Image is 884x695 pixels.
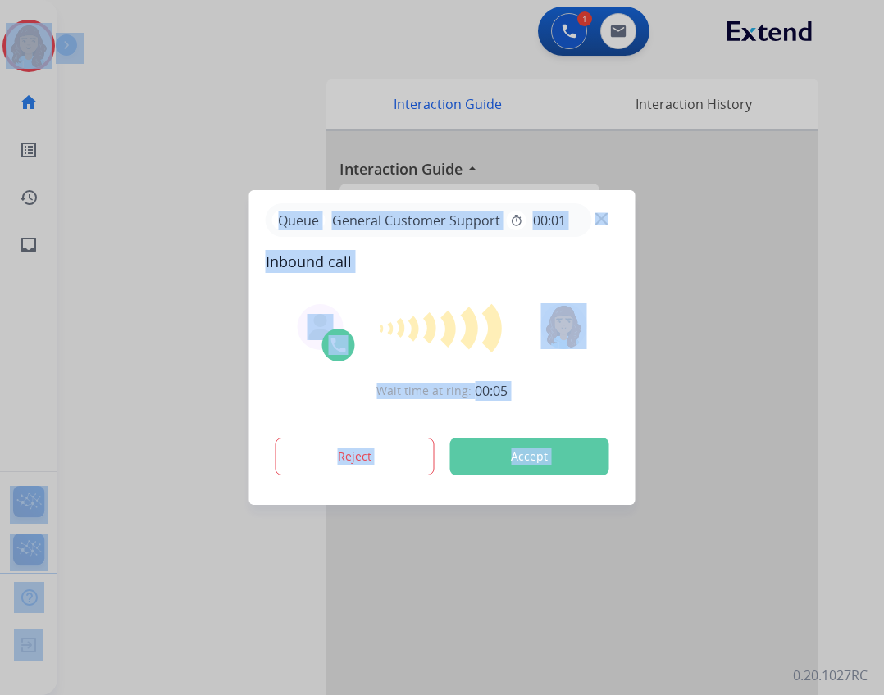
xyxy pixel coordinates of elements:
button: Accept [450,438,609,475]
span: 00:01 [533,211,566,230]
mat-icon: timer [510,214,523,227]
p: Queue [272,210,326,230]
span: Inbound call [266,250,619,273]
button: Reject [276,438,435,475]
span: Wait time at ring: [376,383,472,399]
p: 0.20.1027RC [793,665,868,685]
img: call-icon [329,335,349,355]
span: General Customer Support [326,211,507,230]
img: avatar [540,303,586,349]
img: agent-avatar [308,314,334,340]
span: 00:05 [475,381,508,401]
img: close-button [595,213,608,225]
